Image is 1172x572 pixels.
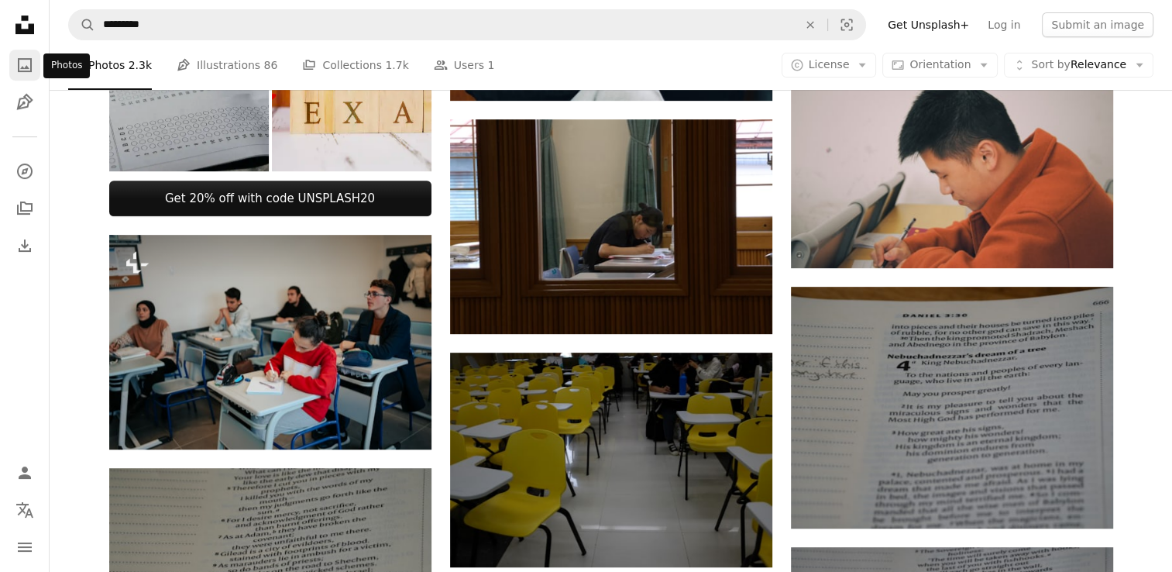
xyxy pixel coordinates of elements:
span: 1 [487,57,494,74]
button: Language [9,494,40,525]
button: License [782,53,877,78]
a: a group of people sitting at desks in a classroom [109,335,431,349]
form: Find visuals sitewide [68,9,866,40]
img: a group of people sitting at desks in a classroom [109,235,431,450]
button: Submit an image [1042,12,1153,37]
span: 86 [264,57,278,74]
img: a close up of a book with writing on it [791,287,1113,529]
a: Illustrations 86 [177,40,277,90]
span: Relevance [1031,57,1126,73]
button: Sort byRelevance [1004,53,1153,78]
button: Clear [793,10,827,40]
a: man in orange hoodie using smartphone [791,153,1113,167]
a: Users 1 [434,40,495,90]
img: OMR answer sheet NEET, JEE, exam centre hall student teacher time important leak paper question m... [109,12,269,171]
span: Orientation [909,58,971,71]
img: A person studying at a desk with books. [450,119,772,334]
a: people sitting on yellow chairs [450,453,772,467]
img: people sitting on yellow chairs [450,353,772,567]
a: Explore [9,156,40,187]
a: Download History [9,230,40,261]
button: Search Unsplash [69,10,95,40]
button: Menu [9,532,40,563]
a: Photos [9,50,40,81]
span: License [809,58,850,71]
a: A person studying at a desk with books. [450,219,772,233]
a: Get 20% off with code UNSPLASH20 [109,181,431,216]
span: 1.7k [385,57,408,74]
a: Log in / Sign up [9,457,40,488]
a: Home — Unsplash [9,9,40,43]
span: Sort by [1031,58,1070,71]
img: man in orange hoodie using smartphone [791,53,1113,268]
a: Get Unsplash+ [878,12,978,37]
button: Visual search [828,10,865,40]
button: Orientation [882,53,998,78]
img: Concept of NDA exam conducted in India for recruitment on Wooden block letters. [272,12,431,171]
a: Illustrations [9,87,40,118]
a: a close up of a book with writing on it [791,400,1113,414]
a: Collections [9,193,40,224]
a: Collections 1.7k [302,40,408,90]
a: Log in [978,12,1029,37]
